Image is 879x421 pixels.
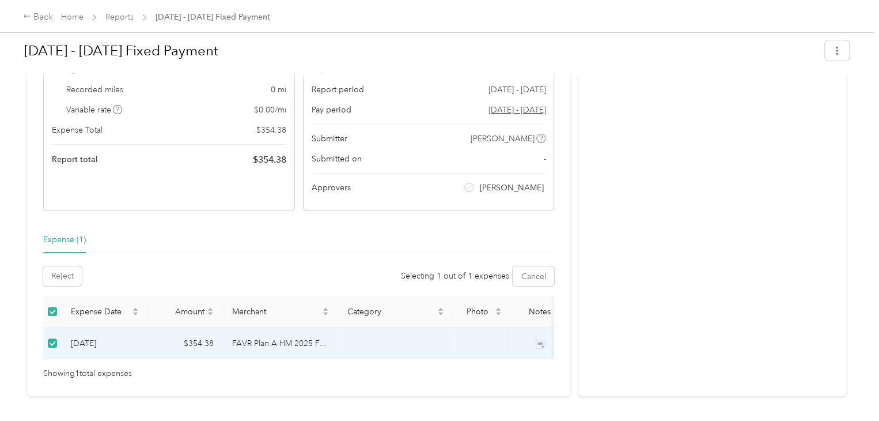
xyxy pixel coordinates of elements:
span: caret-up [322,306,329,313]
span: Category [347,307,435,317]
span: Photo [463,307,492,317]
span: Approvers [312,182,351,194]
span: Go to pay period [488,104,545,116]
span: Variable rate [66,104,123,116]
span: Submitted on [312,153,362,165]
span: Expense Date [71,307,130,317]
span: [PERSON_NAME] [471,133,535,145]
th: Merchant [223,296,338,328]
button: Reject [43,266,82,286]
span: caret-down [495,310,502,317]
span: caret-down [437,310,444,317]
span: caret-up [495,306,502,313]
th: Notes [511,296,569,328]
span: Merchant [232,307,320,317]
span: [DATE] - [DATE] [488,84,545,96]
button: Cancel [513,266,554,286]
span: Recorded miles [66,84,123,96]
span: - [543,153,545,165]
span: caret-down [207,310,214,317]
th: Amount [148,296,223,328]
span: Pay period [312,104,351,116]
span: Report total [52,153,98,166]
h1: Sep 1 - 30, 2025 Fixed Payment [24,37,817,65]
span: 0 mi [271,84,286,96]
span: Expense Total [52,124,103,136]
div: Back [23,10,53,24]
div: Selecting 1 out of 1 expenses [400,270,509,283]
span: Report period [312,84,364,96]
div: Expense (1) [43,234,86,246]
iframe: Everlance-gr Chat Button Frame [814,356,879,421]
span: caret-down [322,310,329,317]
span: $ 0.00 / mi [254,104,286,116]
span: caret-up [207,306,214,313]
span: Showing 1 total expenses [43,367,132,380]
span: caret-up [437,306,444,313]
td: FAVR Plan A-HM 2025 FAVR program [223,328,338,359]
span: Submitter [312,133,347,145]
a: Reports [105,12,134,22]
span: $ 354.38 [253,153,286,167]
span: [PERSON_NAME] [480,182,544,194]
span: Amount [157,307,204,317]
span: [DATE] - [DATE] Fixed Payment [156,11,270,23]
a: Home [61,12,84,22]
td: 10-1-2025 [62,328,148,359]
span: caret-down [132,310,139,317]
th: Photo [453,296,511,328]
span: $ 354.38 [256,124,286,136]
th: Category [338,296,453,328]
th: Expense Date [62,296,148,328]
span: caret-up [132,306,139,313]
td: $354.38 [148,328,223,359]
